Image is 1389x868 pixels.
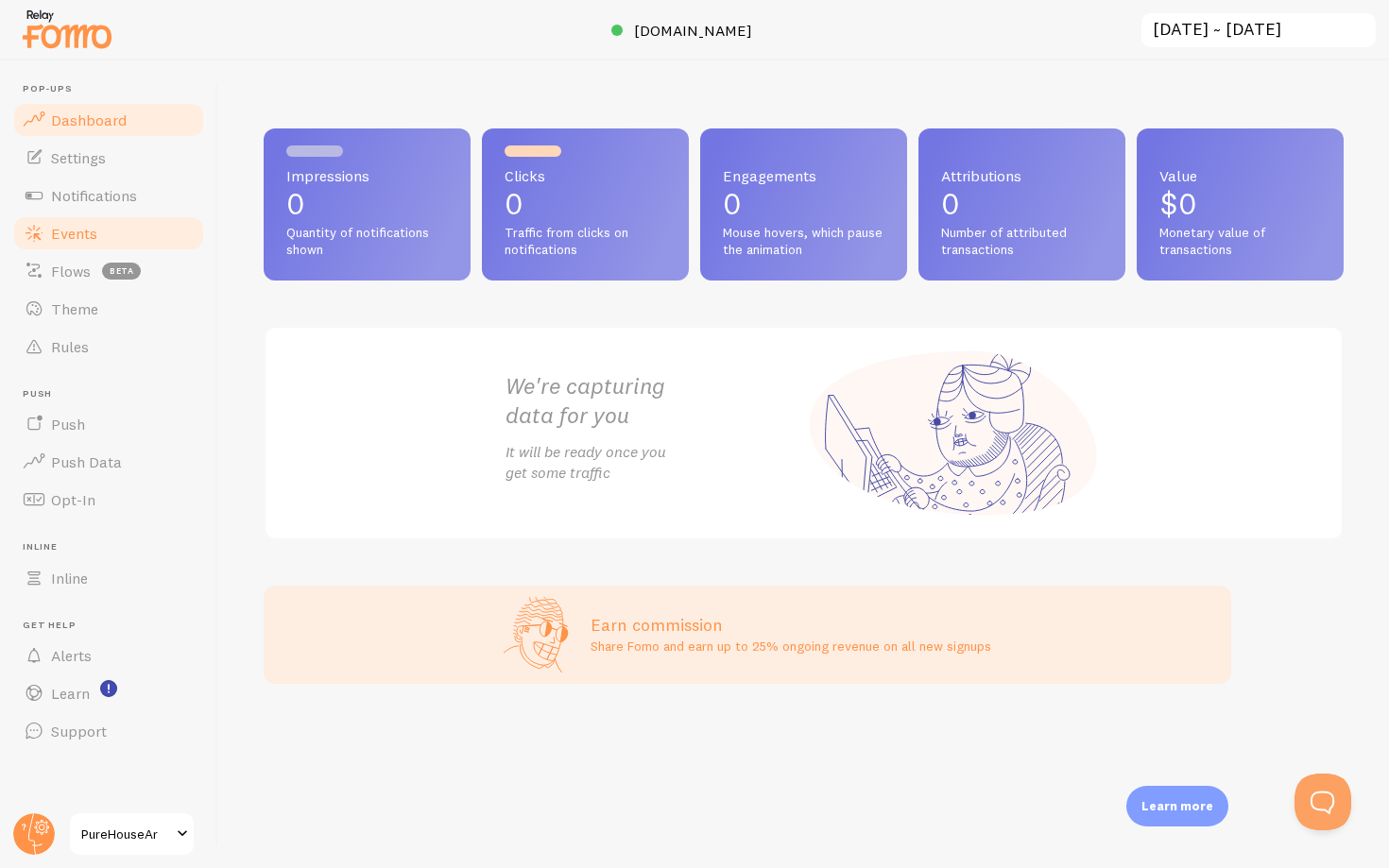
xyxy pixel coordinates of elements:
[11,290,206,328] a: Theme
[286,225,448,258] span: Quantity of notifications shown
[11,674,206,712] a: Learn
[11,328,206,366] a: Rules
[51,646,92,665] span: Alerts
[51,569,88,587] span: Inline
[11,559,206,597] a: Inline
[506,371,804,430] h2: We're capturing data for you
[81,823,171,845] span: PureHouseAr
[1159,225,1321,258] span: Monetary value of transactions
[941,189,1103,219] p: 0
[23,388,206,400] span: Push
[1141,797,1213,815] p: Learn more
[51,490,95,509] span: Opt-In
[1159,185,1197,222] span: $0
[591,637,991,655] p: Share Fomo and earn up to 25% ongoing revenue on all new signups
[11,214,206,252] a: Events
[51,415,85,434] span: Push
[51,148,106,167] span: Settings
[591,614,991,636] h3: Earn commission
[100,680,117,697] svg: <p>Watch New Feature Tutorials!</p>
[11,443,206,481] a: Push Data
[1295,774,1351,830] iframe: Help Scout Beacon - Open
[505,189,666,219] p: 0
[11,405,206,443] a: Push
[11,101,206,139] a: Dashboard
[723,225,884,258] span: Mouse hovers, which pause the animation
[941,168,1103,183] span: Attributions
[505,168,666,183] span: Clicks
[723,189,884,219] p: 0
[11,252,206,290] a: Flows beta
[51,722,107,740] span: Support
[11,481,206,519] a: Opt-In
[68,811,196,857] a: PureHouseAr
[51,186,137,205] span: Notifications
[51,337,89,356] span: Rules
[51,299,98,318] span: Theme
[286,189,448,219] p: 0
[1159,168,1321,183] span: Value
[11,139,206,177] a: Settings
[286,168,448,183] span: Impressions
[505,225,666,258] span: Traffic from clicks on notifications
[11,637,206,674] a: Alerts
[51,262,91,281] span: Flows
[51,684,90,703] span: Learn
[23,541,206,553] span: Inline
[51,452,122,471] span: Push Data
[506,441,804,485] p: It will be ready once you get some traffic
[941,225,1103,258] span: Number of attributed transactions
[11,177,206,214] a: Notifications
[23,620,206,632] span: Get Help
[20,5,114,53] img: fomo-relay-logo-orange.svg
[11,712,206,750] a: Support
[23,83,206,95] span: Pop-ups
[102,263,141,280] span: beta
[723,168,884,183] span: Engagements
[1126,786,1228,826] div: Learn more
[51,111,127,129] span: Dashboard
[51,224,97,243] span: Events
